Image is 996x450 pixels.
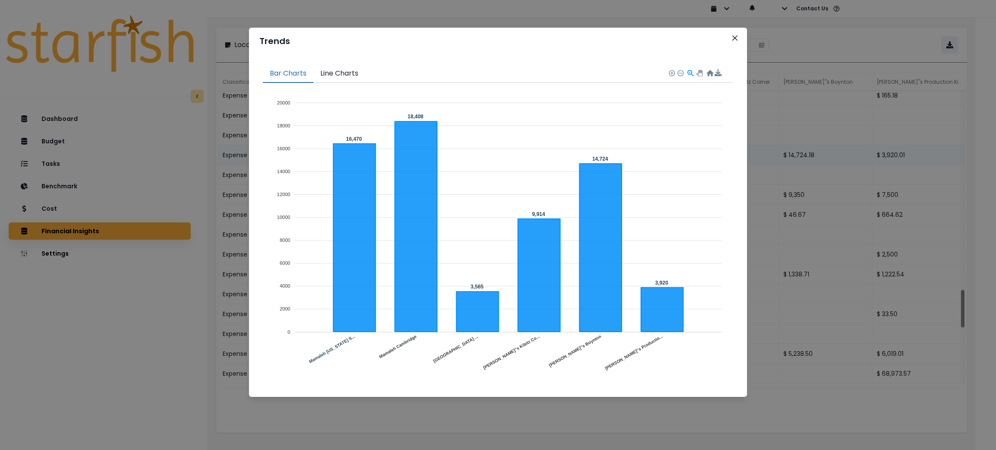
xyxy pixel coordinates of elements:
[686,69,694,76] div: Selection Zoom
[728,31,742,45] button: Close
[715,69,722,76] img: download-solid.76f27b67513bc6e4b1a02da61d3a2511.svg
[277,146,290,151] tspan: 16000
[263,65,313,83] button: Bar Charts
[715,69,722,76] div: Menu
[706,69,713,76] div: Reset Zoom
[277,123,290,128] tspan: 18000
[432,334,479,364] tspan: [GEOGRAPHIC_DATA] ...
[249,28,747,54] header: Trends
[482,334,540,370] tspan: [PERSON_NAME]''s Kibitz Co...
[604,334,664,371] tspan: [PERSON_NAME]''s Productio...
[280,283,290,288] tspan: 4000
[668,70,674,76] div: Zoom In
[308,334,356,364] tspan: Mamaleh [US_STATE] S...
[280,260,290,266] tspan: 6000
[280,238,290,243] tspan: 8000
[548,334,602,368] tspan: [PERSON_NAME]''s Boynton
[378,334,418,359] tspan: Mamaleh Cambridge
[277,215,290,220] tspan: 10000
[677,70,683,76] div: Zoom Out
[277,169,290,174] tspan: 14000
[280,306,290,311] tspan: 2000
[696,70,702,75] div: Panning
[277,100,290,105] tspan: 20000
[287,330,290,335] tspan: 0
[277,192,290,197] tspan: 12000
[313,65,365,83] button: Line Charts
